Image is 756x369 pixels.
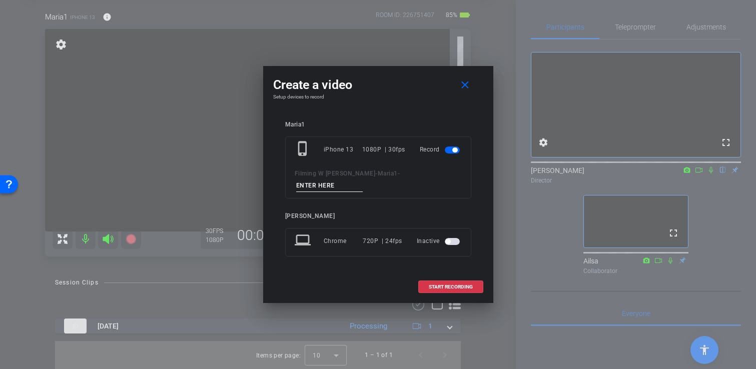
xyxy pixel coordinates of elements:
[295,232,313,250] mat-icon: laptop
[418,280,483,293] button: START RECORDING
[363,232,402,250] div: 720P | 24fps
[420,140,462,158] div: Record
[296,179,363,192] input: ENTER HERE
[398,170,400,177] span: -
[417,232,462,250] div: Inactive
[285,212,471,220] div: [PERSON_NAME]
[324,232,363,250] div: Chrome
[295,140,313,158] mat-icon: phone_iphone
[285,121,471,128] div: Maria1
[378,170,398,177] span: Maria1
[429,284,473,289] span: START RECORDING
[273,76,483,94] div: Create a video
[295,170,376,177] span: Filming W [PERSON_NAME]
[324,140,362,158] div: iPhone 13
[273,94,483,100] h4: Setup devices to record
[459,79,471,91] mat-icon: close
[362,140,405,158] div: 1080P | 30fps
[375,170,378,177] span: -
